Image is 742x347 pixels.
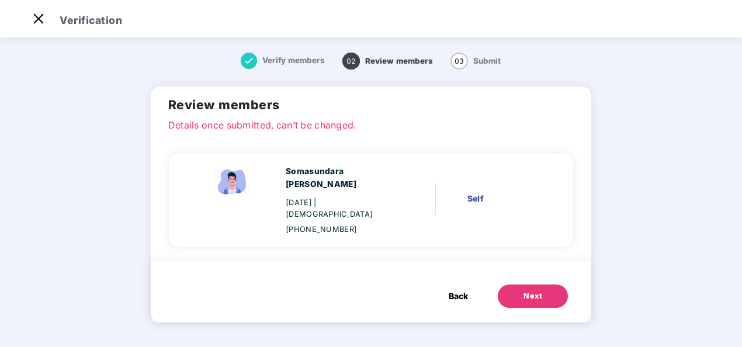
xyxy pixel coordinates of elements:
[286,224,394,235] div: [PHONE_NUMBER]
[523,290,542,302] div: Next
[241,53,257,69] img: svg+xml;base64,PHN2ZyB4bWxucz0iaHR0cDovL3d3dy53My5vcmcvMjAwMC9zdmciIHdpZHRoPSIxNiIgaGVpZ2h0PSIxNi...
[286,198,373,218] span: | [DEMOGRAPHIC_DATA]
[365,56,433,65] span: Review members
[342,53,360,70] span: 02
[168,118,574,129] p: Details once submitted, can’t be changed.
[168,95,574,114] h2: Review members
[286,197,394,220] div: [DATE]
[473,56,501,65] span: Submit
[437,284,480,308] button: Back
[467,192,539,205] div: Self
[498,284,568,308] button: Next
[286,165,394,190] div: Somasundara [PERSON_NAME]
[209,165,256,198] img: svg+xml;base64,PHN2ZyBpZD0iRW1wbG95ZWVfbWFsZSIgeG1sbnM9Imh0dHA6Ly93d3cudzMub3JnLzIwMDAvc3ZnIiB3aW...
[262,55,325,65] span: Verify members
[450,53,468,70] span: 03
[449,290,468,303] span: Back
